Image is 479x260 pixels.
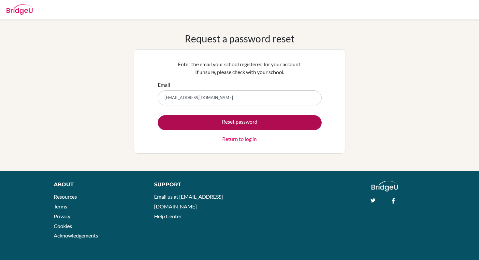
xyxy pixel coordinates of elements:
a: Resources [54,193,77,200]
a: Terms [54,203,67,209]
a: Cookies [54,223,72,229]
div: Support [154,181,233,189]
a: Return to log in [222,135,257,143]
a: Privacy [54,213,70,219]
h1: Request a password reset [185,33,295,44]
img: Bridge-U [7,4,33,15]
a: Acknowledgements [54,232,98,238]
a: Help Center [154,213,181,219]
a: Email us at [EMAIL_ADDRESS][DOMAIN_NAME] [154,193,223,209]
p: Enter the email your school registered for your account. If unsure, please check with your school. [158,60,322,76]
div: About [54,181,139,189]
button: Reset password [158,115,322,130]
img: logo_white@2x-f4f0deed5e89b7ecb1c2cc34c3e3d731f90f0f143d5ea2071677605dd97b5244.png [371,181,398,191]
label: Email [158,81,170,89]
